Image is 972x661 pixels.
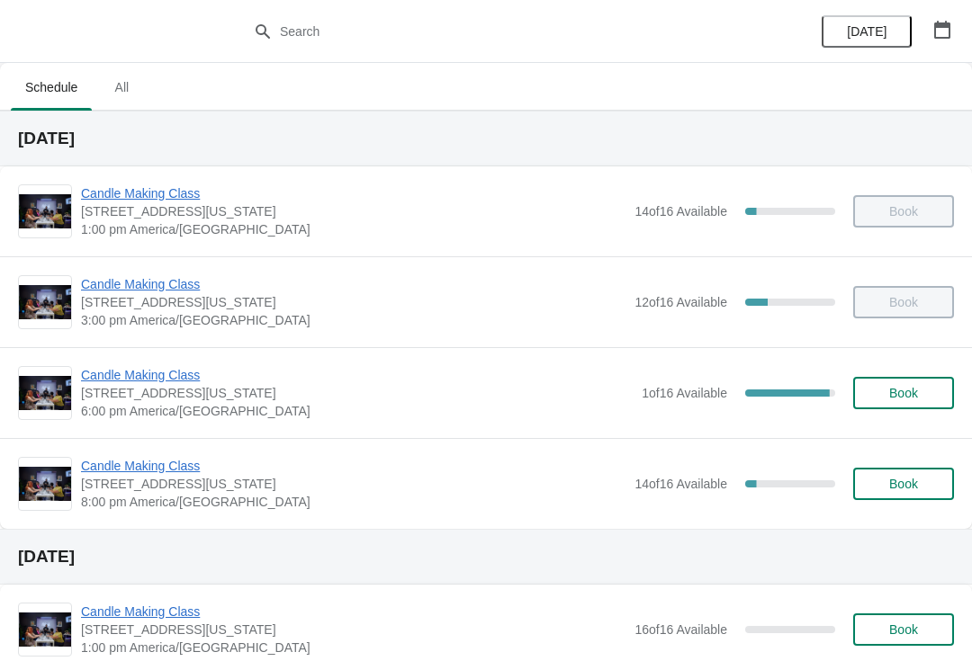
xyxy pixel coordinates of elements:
[822,15,912,48] button: [DATE]
[81,457,625,475] span: Candle Making Class
[81,384,633,402] span: [STREET_ADDRESS][US_STATE]
[81,202,625,220] span: [STREET_ADDRESS][US_STATE]
[81,220,625,238] span: 1:00 pm America/[GEOGRAPHIC_DATA]
[19,376,71,411] img: Candle Making Class | 1252 North Milwaukee Avenue, Chicago, Illinois, USA | 6:00 pm America/Chicago
[81,293,625,311] span: [STREET_ADDRESS][US_STATE]
[853,468,954,500] button: Book
[853,613,954,646] button: Book
[81,402,633,420] span: 6:00 pm America/[GEOGRAPHIC_DATA]
[889,622,918,637] span: Book
[81,275,625,293] span: Candle Making Class
[19,194,71,229] img: Candle Making Class | 1252 North Milwaukee Avenue, Chicago, Illinois, USA | 1:00 pm America/Chicago
[81,184,625,202] span: Candle Making Class
[81,311,625,329] span: 3:00 pm America/[GEOGRAPHIC_DATA]
[279,15,729,48] input: Search
[642,386,727,400] span: 1 of 16 Available
[634,622,727,637] span: 16 of 16 Available
[81,493,625,511] span: 8:00 pm America/[GEOGRAPHIC_DATA]
[853,377,954,409] button: Book
[18,130,954,147] h2: [DATE]
[81,639,625,657] span: 1:00 pm America/[GEOGRAPHIC_DATA]
[19,467,71,502] img: Candle Making Class | 1252 North Milwaukee Avenue, Chicago, Illinois, USA | 8:00 pm America/Chicago
[847,24,886,39] span: [DATE]
[889,386,918,400] span: Book
[634,477,727,491] span: 14 of 16 Available
[634,295,727,309] span: 12 of 16 Available
[889,477,918,491] span: Book
[99,71,144,103] span: All
[81,475,625,493] span: [STREET_ADDRESS][US_STATE]
[19,612,71,648] img: Candle Making Class | 1252 North Milwaukee Avenue, Chicago, Illinois, USA | 1:00 pm America/Chicago
[19,285,71,320] img: Candle Making Class | 1252 North Milwaukee Avenue, Chicago, Illinois, USA | 3:00 pm America/Chicago
[81,621,625,639] span: [STREET_ADDRESS][US_STATE]
[81,366,633,384] span: Candle Making Class
[634,204,727,219] span: 14 of 16 Available
[11,71,92,103] span: Schedule
[81,603,625,621] span: Candle Making Class
[18,548,954,566] h2: [DATE]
